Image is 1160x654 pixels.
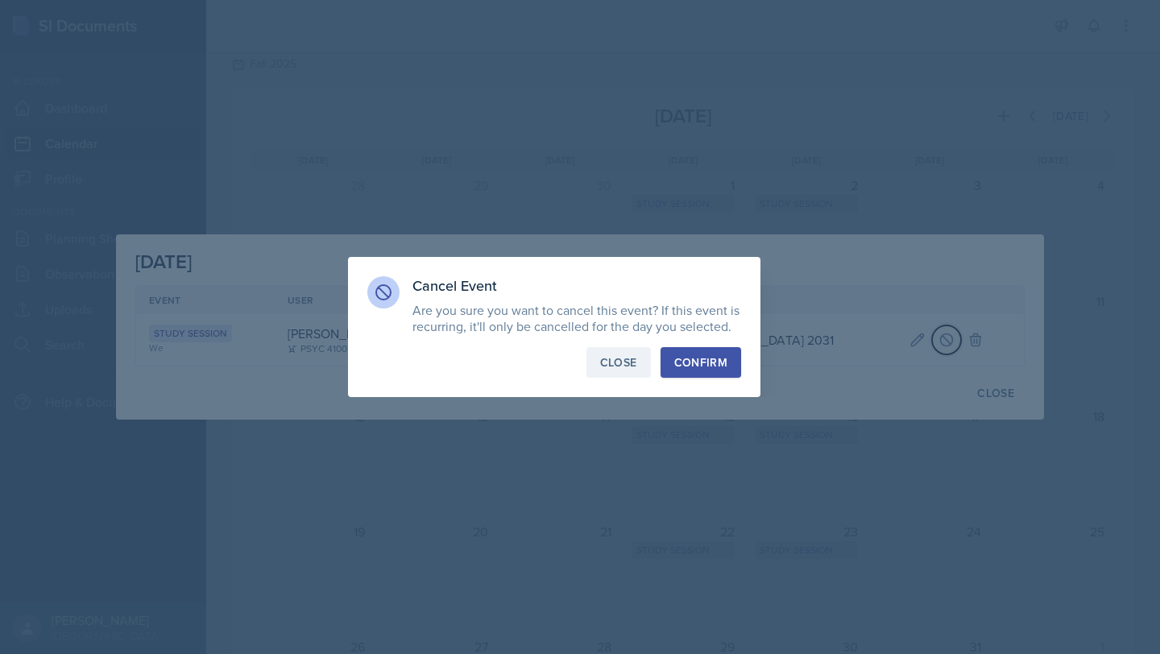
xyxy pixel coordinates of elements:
button: Confirm [661,347,741,378]
div: Confirm [674,354,727,370]
button: Close [586,347,651,378]
p: Are you sure you want to cancel this event? If this event is recurring, it'll only be cancelled f... [412,302,741,334]
div: Close [600,354,637,370]
h3: Cancel Event [412,276,741,296]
